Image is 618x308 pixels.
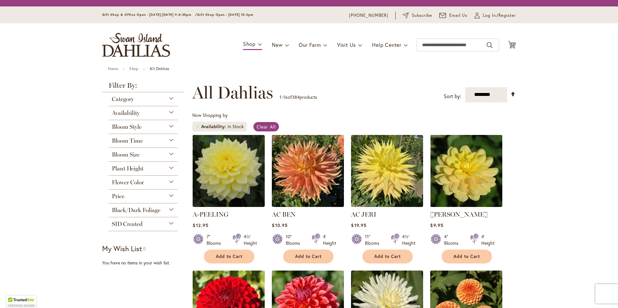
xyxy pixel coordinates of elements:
span: 16 [283,94,288,100]
a: Clear All [253,122,279,131]
span: 1 [280,94,282,100]
strong: Filter By: [102,82,184,92]
span: Price [112,193,124,200]
a: A-PEELING [193,210,229,218]
span: Availability [112,109,140,117]
span: Plant Height [112,165,144,172]
span: Add to Cart [295,254,322,259]
div: 7" Blooms [207,233,225,246]
img: AC Jeri [351,135,423,207]
span: $19.95 [351,222,366,228]
span: Clear All [257,124,276,130]
strong: All Dahlias [150,66,169,71]
span: Log In/Register [483,12,516,19]
span: $9.95 [430,222,443,228]
span: $10.95 [272,222,287,228]
a: Shop [129,66,138,71]
p: - of products [280,92,317,102]
span: Gift Shop Open - [DATE] 10-3pm [197,13,253,17]
img: AHOY MATEY [430,135,502,207]
div: 4" Blooms [444,233,462,246]
button: Add to Cart [283,250,334,263]
div: TrustedSite Certified [6,296,36,308]
span: Bloom Time [112,137,143,144]
a: [PERSON_NAME] [430,210,488,218]
div: You have no items in your wish list. [102,260,188,266]
a: AC BEN [272,202,344,208]
span: Shop [243,40,256,47]
a: Email Us [439,12,468,19]
span: Our Farm [299,41,321,48]
span: Now Shopping by [192,112,228,118]
a: [PHONE_NUMBER] [349,12,388,19]
strong: My Wish List [102,244,142,253]
span: Black/Dark Foliage [112,207,160,214]
span: Add to Cart [453,254,480,259]
span: Email Us [449,12,468,19]
div: 4½' Height [402,233,415,246]
span: Bloom Style [112,123,142,130]
a: Log In/Register [474,12,516,19]
button: Add to Cart [204,250,254,263]
span: New [272,41,282,48]
a: Subscribe [403,12,432,19]
img: AC BEN [272,135,344,207]
span: Add to Cart [374,254,401,259]
span: Add to Cart [216,254,242,259]
span: $12.95 [193,222,208,228]
div: 11" Blooms [365,233,383,246]
span: Category [112,96,134,103]
span: All Dahlias [192,83,273,102]
a: AHOY MATEY [430,202,502,208]
span: 384 [292,94,300,100]
span: Gift Shop & Office Open - [DATE]-[DATE] 9-4:30pm / [102,13,197,17]
a: AC Jeri [351,202,423,208]
span: Help Center [372,41,401,48]
span: Bloom Size [112,151,140,158]
span: Visit Us [337,41,356,48]
div: In Stock [228,123,244,130]
a: Remove Availability In Stock [196,125,199,128]
span: Flower Color [112,179,144,186]
a: AC JERI [351,210,376,218]
img: A-Peeling [193,135,265,207]
button: Add to Cart [362,250,413,263]
label: Sort by: [444,90,461,102]
a: Home [108,66,118,71]
div: 4' Height [481,233,495,246]
div: 4' Height [323,233,336,246]
a: AC BEN [272,210,296,218]
a: store logo [102,33,170,57]
span: Availability [201,123,228,130]
button: Add to Cart [442,250,492,263]
a: A-Peeling [193,202,265,208]
span: Subscribe [412,12,432,19]
div: 10" Blooms [286,233,304,246]
div: 4½' Height [244,233,257,246]
button: Search [487,40,493,50]
span: SID Created [112,221,143,228]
